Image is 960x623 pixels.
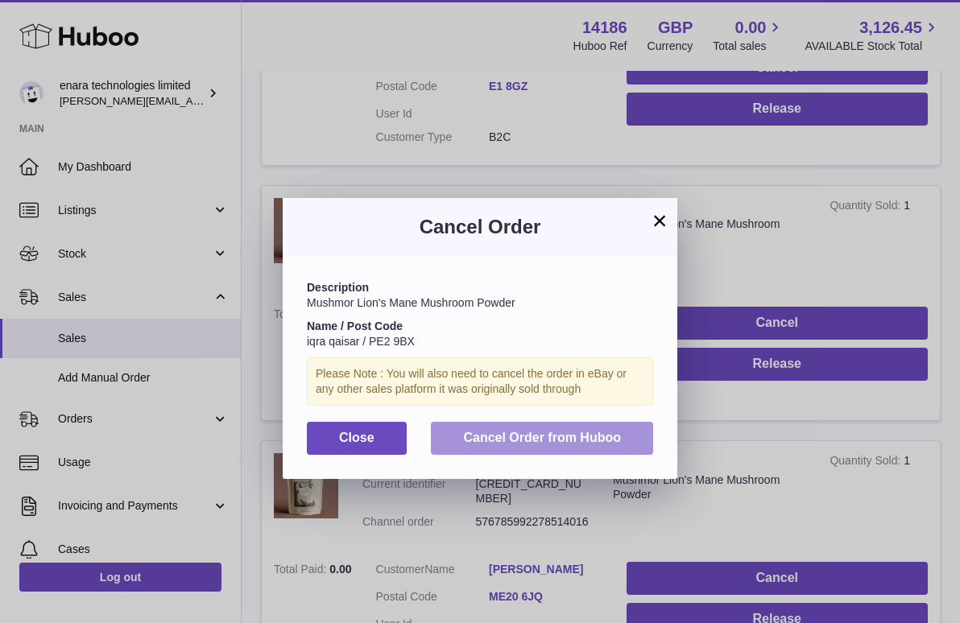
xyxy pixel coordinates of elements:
[463,431,621,444] span: Cancel Order from Huboo
[307,296,515,309] span: Mushmor Lion's Mane Mushroom Powder
[307,281,369,294] strong: Description
[431,422,653,455] button: Cancel Order from Huboo
[307,335,415,348] span: iqra qaisar / PE2 9BX
[307,422,407,455] button: Close
[307,357,653,406] div: Please Note : You will also need to cancel the order in eBay or any other sales platform it was o...
[339,431,374,444] span: Close
[650,211,669,230] button: ×
[307,214,653,240] h3: Cancel Order
[307,320,403,332] strong: Name / Post Code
